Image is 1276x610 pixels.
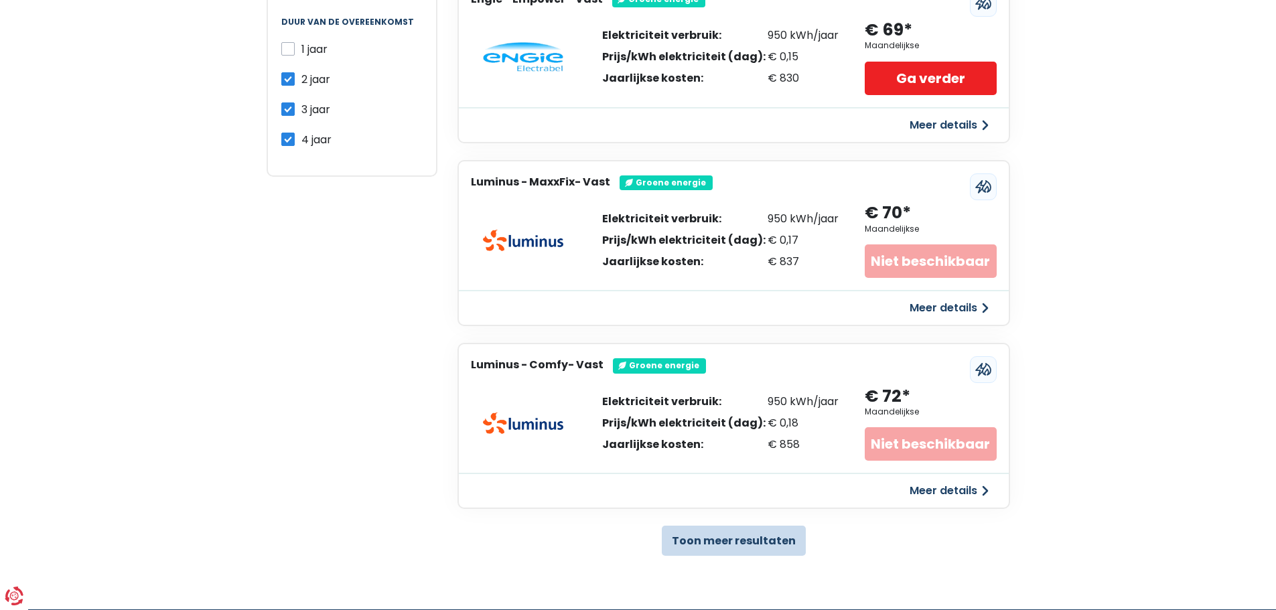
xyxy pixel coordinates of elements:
button: Toon meer resultaten [662,526,806,556]
div: € 837 [768,256,839,267]
span: 3 jaar [301,102,330,117]
img: Luminus [483,230,563,251]
div: Elektriciteit verbruik: [602,396,766,407]
div: 950 kWh/jaar [768,30,839,41]
div: € 858 [768,439,839,450]
div: Maandelijkse [865,224,919,234]
button: Meer details [902,113,997,137]
legend: Duur van de overeenkomst [281,17,423,40]
div: Niet beschikbaar [865,244,996,278]
div: Elektriciteit verbruik: [602,214,766,224]
span: 1 jaar [301,42,328,57]
div: 950 kWh/jaar [768,396,839,407]
div: Jaarlijkse kosten: [602,256,766,267]
img: Engie [483,42,563,72]
a: Ga verder [865,62,996,95]
div: € 0,18 [768,418,839,429]
div: € 0,17 [768,235,839,246]
button: Meer details [902,479,997,503]
div: Niet beschikbaar [865,427,996,461]
div: Elektriciteit verbruik: [602,30,766,41]
div: € 70* [865,202,911,224]
div: Jaarlijkse kosten: [602,73,766,84]
h3: Luminus - MaxxFix- Vast [471,175,610,188]
span: 4 jaar [301,132,332,147]
div: € 72* [865,386,910,408]
div: € 830 [768,73,839,84]
h3: Luminus - Comfy- Vast [471,358,604,371]
div: € 0,15 [768,52,839,62]
div: Prijs/kWh elektriciteit (dag): [602,235,766,246]
div: Prijs/kWh elektriciteit (dag): [602,52,766,62]
div: Maandelijkse [865,41,919,50]
img: Luminus [483,412,563,434]
div: 950 kWh/jaar [768,214,839,224]
span: 2 jaar [301,72,330,87]
button: Meer details [902,296,997,320]
div: Groene energie [620,175,713,190]
div: Maandelijkse [865,407,919,416]
div: € 69* [865,19,912,42]
div: Prijs/kWh elektriciteit (dag): [602,418,766,429]
div: Groene energie [613,358,706,373]
div: Jaarlijkse kosten: [602,439,766,450]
